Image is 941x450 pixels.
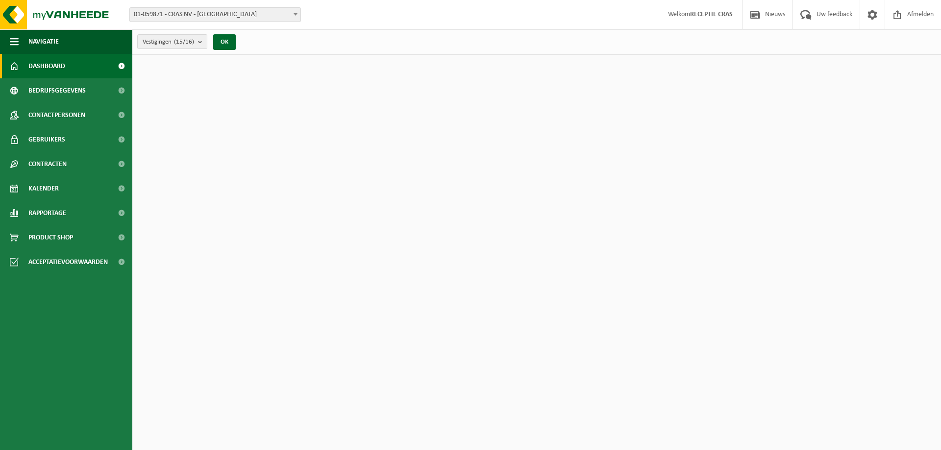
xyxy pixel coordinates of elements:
[28,78,86,103] span: Bedrijfsgegevens
[143,35,194,49] span: Vestigingen
[130,8,300,22] span: 01-059871 - CRAS NV - WAREGEM
[690,11,733,18] strong: RECEPTIE CRAS
[28,54,65,78] span: Dashboard
[28,201,66,225] span: Rapportage
[28,103,85,127] span: Contactpersonen
[174,39,194,45] count: (15/16)
[129,7,301,22] span: 01-059871 - CRAS NV - WAREGEM
[28,127,65,152] span: Gebruikers
[28,152,67,176] span: Contracten
[213,34,236,50] button: OK
[28,29,59,54] span: Navigatie
[137,34,207,49] button: Vestigingen(15/16)
[28,250,108,274] span: Acceptatievoorwaarden
[28,225,73,250] span: Product Shop
[28,176,59,201] span: Kalender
